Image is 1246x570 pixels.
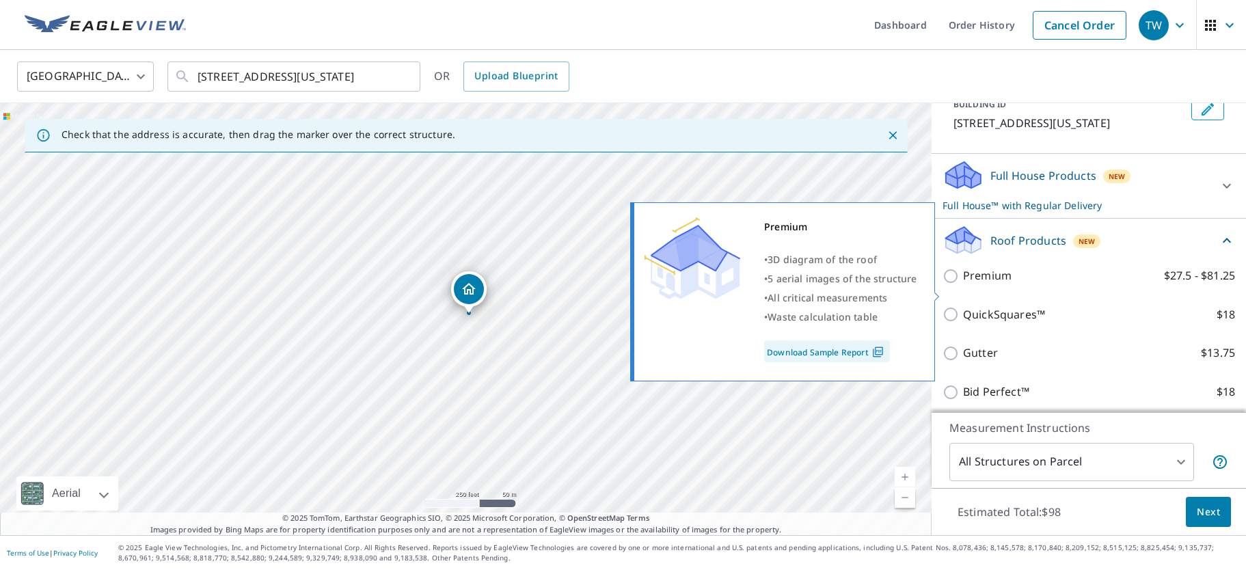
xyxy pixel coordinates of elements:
[48,476,85,511] div: Aerial
[963,306,1045,323] p: QuickSquares™
[434,62,569,92] div: OR
[990,232,1066,249] p: Roof Products
[1197,504,1220,521] span: Next
[1212,454,1228,470] span: Your report will include each building or structure inside the parcel boundary. In some cases, du...
[884,126,902,144] button: Close
[1079,236,1096,247] span: New
[474,68,558,85] span: Upload Blueprint
[1191,98,1224,120] button: Edit building 1
[17,57,154,96] div: [GEOGRAPHIC_DATA]
[7,548,49,558] a: Terms of Use
[943,159,1235,213] div: Full House ProductsNewFull House™ with Regular Delivery
[1201,344,1235,362] p: $13.75
[895,467,915,487] a: Current Level 17, Zoom In
[1186,497,1231,528] button: Next
[947,497,1072,527] p: Estimated Total: $98
[53,548,98,558] a: Privacy Policy
[16,476,118,511] div: Aerial
[1139,10,1169,40] div: TW
[25,15,186,36] img: EV Logo
[949,420,1228,436] p: Measurement Instructions
[1109,171,1126,182] span: New
[1217,306,1235,323] p: $18
[62,128,455,141] p: Check that the address is accurate, then drag the marker over the correct structure.
[451,271,487,314] div: Dropped pin, building 1, Residential property, 2422 N Chestnut St Colorado Springs, CO 80907
[953,98,1006,110] p: BUILDING ID
[627,513,649,523] a: Terms
[463,62,569,92] a: Upload Blueprint
[567,513,625,523] a: OpenStreetMap
[895,487,915,508] a: Current Level 17, Zoom Out
[963,383,1029,401] p: Bid Perfect™
[953,115,1186,131] p: [STREET_ADDRESS][US_STATE]
[943,224,1235,256] div: Roof ProductsNew
[7,549,98,557] p: |
[949,443,1194,481] div: All Structures on Parcel
[963,344,998,362] p: Gutter
[1217,383,1235,401] p: $18
[118,543,1239,563] p: © 2025 Eagle View Technologies, Inc. and Pictometry International Corp. All Rights Reserved. Repo...
[963,267,1012,284] p: Premium
[1033,11,1126,40] a: Cancel Order
[943,198,1210,213] p: Full House™ with Regular Delivery
[990,167,1096,184] p: Full House Products
[198,57,392,96] input: Search by address or latitude-longitude
[1164,267,1235,284] p: $27.5 - $81.25
[282,513,649,524] span: © 2025 TomTom, Earthstar Geographics SIO, © 2025 Microsoft Corporation, ©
